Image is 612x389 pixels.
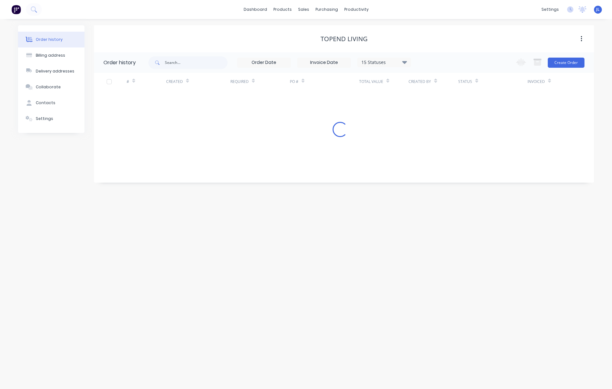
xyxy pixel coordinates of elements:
[237,58,290,67] input: Order Date
[297,58,351,67] input: Invoice Date
[409,79,431,85] div: Created By
[103,59,136,66] div: Order history
[295,5,312,14] div: sales
[36,37,63,42] div: Order history
[18,63,84,79] button: Delivery addresses
[166,73,230,90] div: Created
[18,32,84,47] button: Order history
[321,35,368,43] div: Topend Living
[359,79,383,85] div: Total Value
[458,73,528,90] div: Status
[270,5,295,14] div: products
[36,68,74,74] div: Delivery addresses
[528,73,567,90] div: Invoiced
[127,73,166,90] div: #
[240,5,270,14] a: dashboard
[18,111,84,127] button: Settings
[341,5,372,14] div: productivity
[165,56,228,69] input: Search...
[312,5,341,14] div: purchasing
[290,79,298,85] div: PO #
[166,79,183,85] div: Created
[548,58,584,68] button: Create Order
[230,73,290,90] div: Required
[127,79,129,85] div: #
[359,73,409,90] div: Total Value
[290,73,359,90] div: PO #
[596,7,600,12] span: JL
[230,79,249,85] div: Required
[36,116,53,122] div: Settings
[36,84,61,90] div: Collaborate
[538,5,562,14] div: settings
[18,79,84,95] button: Collaborate
[409,73,458,90] div: Created By
[36,53,65,58] div: Billing address
[18,47,84,63] button: Billing address
[358,59,411,66] div: 15 Statuses
[18,95,84,111] button: Contacts
[528,79,545,85] div: Invoiced
[36,100,55,106] div: Contacts
[11,5,21,14] img: Factory
[458,79,472,85] div: Status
